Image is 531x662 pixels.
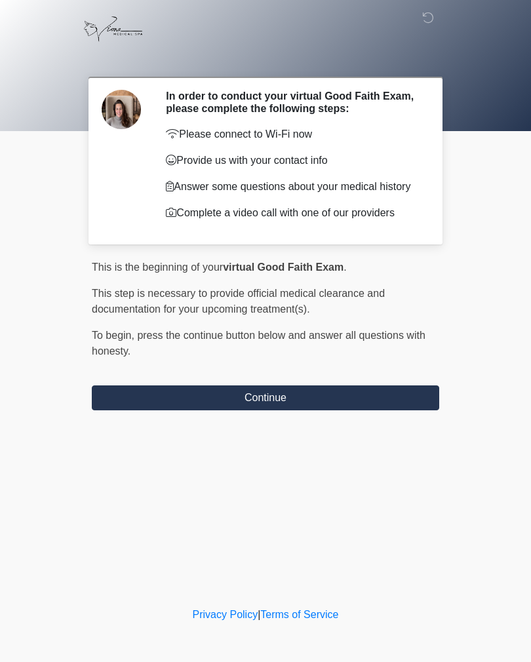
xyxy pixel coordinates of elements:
[260,609,338,620] a: Terms of Service
[166,179,420,195] p: Answer some questions about your medical history
[166,127,420,142] p: Please connect to Wi-Fi now
[166,90,420,115] h2: In order to conduct your virtual Good Faith Exam, please complete the following steps:
[82,47,449,71] h1: ‎ ‎
[92,385,439,410] button: Continue
[166,205,420,221] p: Complete a video call with one of our providers
[223,262,344,273] strong: virtual Good Faith Exam
[344,262,346,273] span: .
[92,262,223,273] span: This is the beginning of your
[92,330,425,357] span: press the continue button below and answer all questions with honesty.
[92,288,385,315] span: This step is necessary to provide official medical clearance and documentation for your upcoming ...
[193,609,258,620] a: Privacy Policy
[258,609,260,620] a: |
[92,330,137,341] span: To begin,
[79,10,147,49] img: Viona Medical Spa Logo
[102,90,141,129] img: Agent Avatar
[166,153,420,168] p: Provide us with your contact info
